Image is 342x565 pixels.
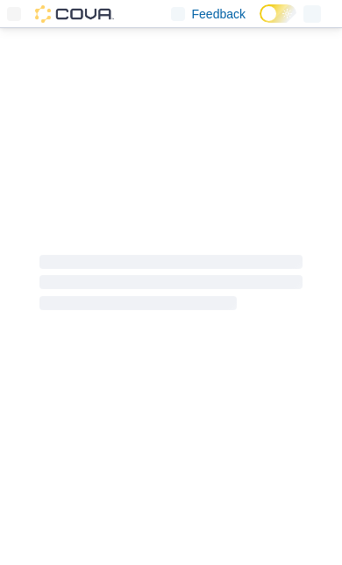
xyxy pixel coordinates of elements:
[192,5,246,23] span: Feedback
[260,23,260,24] span: Dark Mode
[260,4,296,23] input: Dark Mode
[39,258,303,314] span: Loading
[35,5,114,23] img: Cova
